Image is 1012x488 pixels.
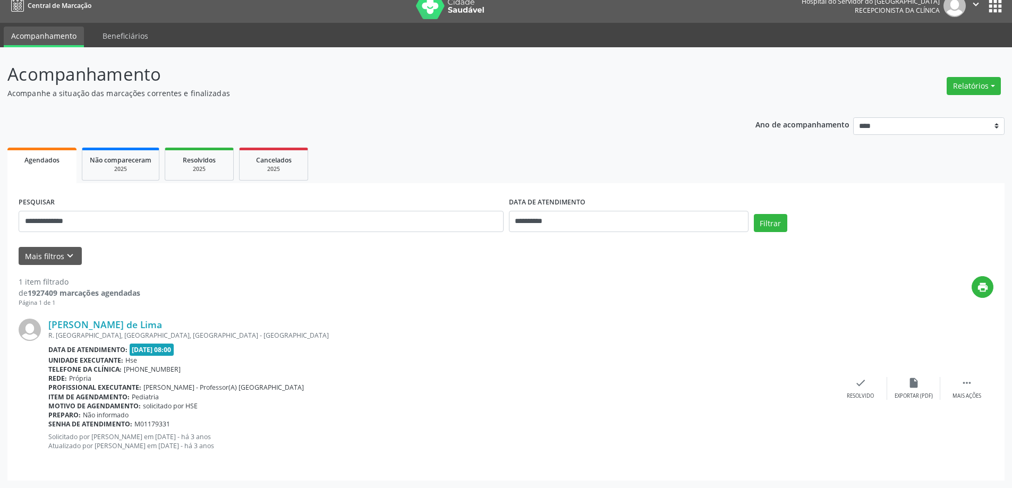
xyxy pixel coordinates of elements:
[855,6,940,15] span: Recepcionista da clínica
[509,194,585,211] label: DATA DE ATENDIMENTO
[855,377,866,389] i: check
[19,247,82,266] button: Mais filtroskeyboard_arrow_down
[895,392,933,400] div: Exportar (PDF)
[69,374,91,383] span: Própria
[7,88,705,99] p: Acompanhe a situação das marcações correntes e finalizadas
[754,214,787,232] button: Filtrar
[256,156,292,165] span: Cancelados
[143,383,304,392] span: [PERSON_NAME] - Professor(A) [GEOGRAPHIC_DATA]
[124,365,181,374] span: [PHONE_NUMBER]
[908,377,920,389] i: insert_drive_file
[847,392,874,400] div: Resolvido
[48,365,122,374] b: Telefone da clínica:
[48,432,834,450] p: Solicitado por [PERSON_NAME] em [DATE] - há 3 anos Atualizado por [PERSON_NAME] em [DATE] - há 3 ...
[132,392,159,401] span: Pediatria
[95,27,156,45] a: Beneficiários
[48,345,127,354] b: Data de atendimento:
[48,410,81,419] b: Preparo:
[48,356,123,365] b: Unidade executante:
[48,331,834,340] div: R. [GEOGRAPHIC_DATA], [GEOGRAPHIC_DATA], [GEOGRAPHIC_DATA] - [GEOGRAPHIC_DATA]
[977,281,989,293] i: print
[173,165,226,173] div: 2025
[19,287,140,298] div: de
[48,374,67,383] b: Rede:
[143,401,198,410] span: solicitado por HSE
[755,117,849,131] p: Ano de acompanhamento
[48,392,130,401] b: Item de agendamento:
[7,61,705,88] p: Acompanhamento
[4,27,84,47] a: Acompanhamento
[24,156,59,165] span: Agendados
[48,383,141,392] b: Profissional executante:
[183,156,216,165] span: Resolvidos
[28,288,140,298] strong: 1927409 marcações agendadas
[972,276,993,298] button: print
[64,250,76,262] i: keyboard_arrow_down
[48,319,162,330] a: [PERSON_NAME] de Lima
[90,156,151,165] span: Não compareceram
[48,401,141,410] b: Motivo de agendamento:
[19,276,140,287] div: 1 item filtrado
[48,419,132,429] b: Senha de atendimento:
[947,77,1001,95] button: Relatórios
[953,392,981,400] div: Mais ações
[134,419,170,429] span: M01179331
[19,319,41,341] img: img
[83,410,129,419] span: Não informado
[247,165,300,173] div: 2025
[961,377,973,389] i: 
[28,1,91,10] span: Central de Marcação
[90,165,151,173] div: 2025
[125,356,137,365] span: Hse
[19,194,55,211] label: PESQUISAR
[130,344,174,356] span: [DATE] 08:00
[19,298,140,307] div: Página 1 de 1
